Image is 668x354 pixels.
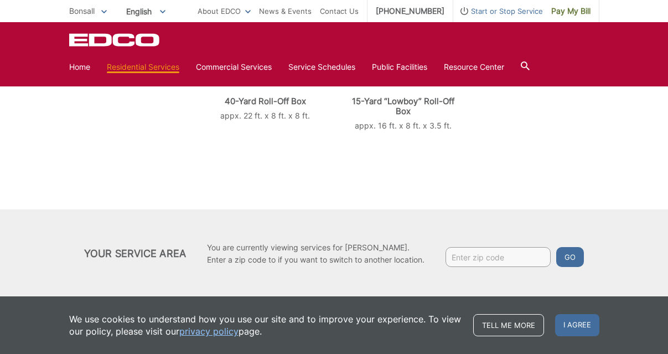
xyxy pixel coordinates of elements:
a: Public Facilities [372,61,427,73]
p: appx. 16 ft. x 8 ft. x 3.5 ft. [345,120,462,132]
a: Residential Services [107,61,179,73]
p: 40-Yard Roll-Off Box [207,96,324,106]
p: You are currently viewing services for [PERSON_NAME]. Enter a zip code to if you want to switch t... [207,242,424,266]
p: We use cookies to understand how you use our site and to improve your experience. To view our pol... [69,313,462,337]
input: Enter zip code [446,247,551,267]
p: appx. 22 ft. x 8 ft. x 8 ft. [207,110,324,122]
a: News & Events [259,5,312,17]
p: 15-Yard “Lowboy” Roll-Off Box [345,96,462,116]
a: privacy policy [179,325,239,337]
a: Service Schedules [288,61,355,73]
span: Pay My Bill [551,5,591,17]
a: Commercial Services [196,61,272,73]
a: EDCD logo. Return to the homepage. [69,33,161,47]
span: Bonsall [69,6,95,16]
a: Tell me more [473,314,544,336]
span: I agree [555,314,599,336]
a: Resource Center [444,61,504,73]
button: Go [556,247,584,267]
h2: Your Service Area [84,248,186,260]
a: About EDCO [198,5,251,17]
a: Contact Us [320,5,359,17]
span: English [118,2,174,20]
a: Home [69,61,90,73]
